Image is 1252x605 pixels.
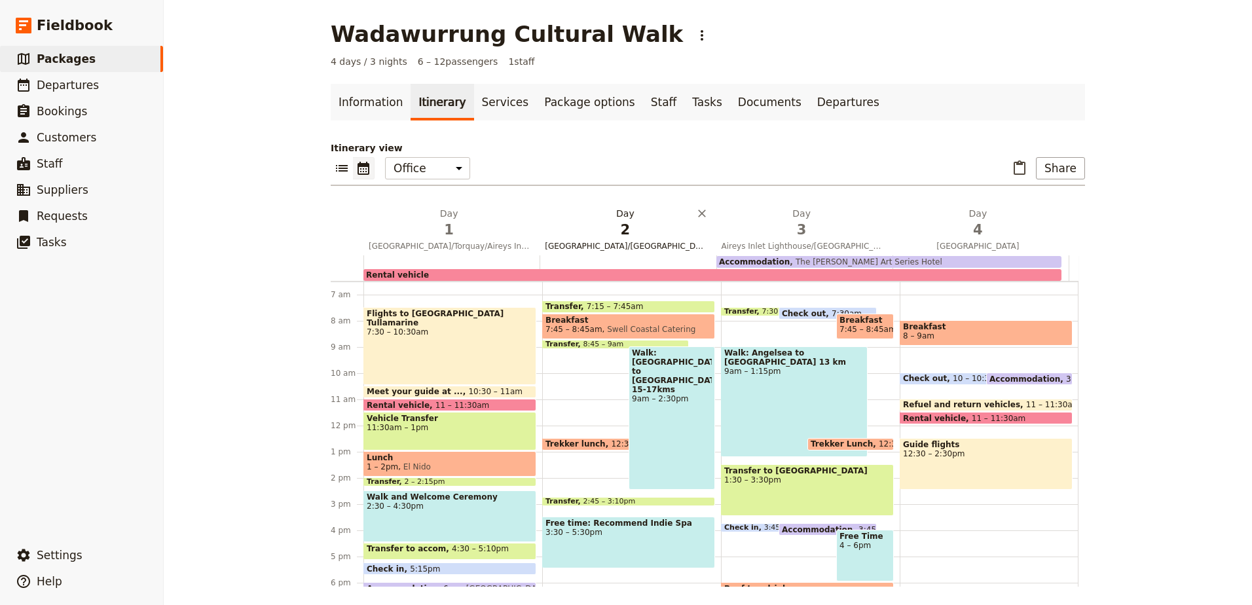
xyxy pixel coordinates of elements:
span: 7:30am [832,309,862,318]
div: Free time: Recommend Indie Spa3:30 – 5:30pm [542,517,715,568]
span: Staff [37,157,63,170]
span: Vehicle Transfer [367,414,533,423]
span: Transfer [724,308,762,316]
span: 9am – 2:30pm [632,394,712,403]
span: 1 staff [508,55,534,68]
button: Day2[GEOGRAPHIC_DATA]/[GEOGRAPHIC_DATA]/[GEOGRAPHIC_DATA] [540,207,716,255]
span: Fieldbook [37,16,113,35]
span: 7:30 – 10:30am [367,327,533,337]
h2: Day [898,207,1058,240]
span: 5:15pm [410,564,440,573]
div: Walk: [GEOGRAPHIC_DATA] to [GEOGRAPHIC_DATA] 15-17kms9am – 2:30pm [629,346,715,490]
button: List view [331,157,353,179]
span: Accommodation [989,375,1066,383]
span: Free Time [839,532,891,541]
span: Meet your guide at ... [367,387,468,396]
div: 2 pm [331,473,363,483]
div: 6 pm [331,577,363,588]
a: Package options [536,84,642,120]
span: [GEOGRAPHIC_DATA] [461,584,549,593]
span: 12:30 – 1pm [879,439,928,449]
span: 4 [898,220,1058,240]
div: Breakfast7:45 – 8:45am [836,314,894,339]
span: Aireys Inlet Lighthouse/[GEOGRAPHIC_DATA] [716,241,887,251]
span: 6pm [443,584,461,593]
div: Accommodation3:45pm – 10am [986,373,1073,385]
button: Day3Aireys Inlet Lighthouse/[GEOGRAPHIC_DATA] [716,207,893,255]
span: 1 – 2pm [367,462,398,471]
span: [GEOGRAPHIC_DATA] [893,241,1063,251]
div: Transfer7:15 – 7:45am [542,301,715,313]
span: [GEOGRAPHIC_DATA]/[GEOGRAPHIC_DATA]/[GEOGRAPHIC_DATA] [540,241,710,251]
div: Accommodation6pm[GEOGRAPHIC_DATA] [363,582,536,595]
div: Walk and Welcome Ceremony2:30 – 4:30pm [363,490,536,542]
span: Transfer [545,498,583,505]
span: 8:45 – 9am [583,340,624,348]
div: 7 am [331,289,363,300]
span: 2 – 2:15pm [405,478,445,486]
div: Transfer8:45 – 9am [542,340,689,349]
span: Roof top drinks [724,584,891,593]
div: 8 am [331,316,363,326]
span: 3:30 – 5:30pm [545,528,712,537]
div: Rental vehicle11 – 11:30am [363,399,536,411]
span: Walk and Welcome Ceremony [367,492,533,502]
span: [GEOGRAPHIC_DATA]/Torquay/Aireys Inlet [363,241,534,251]
span: Check out [782,309,832,318]
span: 11 – 11:30am [435,401,490,409]
span: The [PERSON_NAME] Art Series Hotel [790,257,942,266]
button: Delete day Bells Beach/Point Addis/Anglesea [695,207,709,220]
span: Check in [367,564,410,573]
div: Transfer7:30 – 7:45am [721,307,819,316]
span: Trekker lunch [545,439,611,449]
span: Accommodation [782,525,858,534]
p: Itinerary view [331,141,1085,155]
div: 11 am [331,394,363,405]
span: Departures [37,79,99,92]
span: 11 – 11:30am [972,414,1026,422]
div: 9 am [331,342,363,352]
span: Swell Coastal Catering [602,325,696,334]
span: Lunch [367,453,533,462]
span: Transfer [545,340,583,348]
a: Tasks [684,84,730,120]
span: 11 – 11:30am [1026,400,1080,409]
div: Guide flights12:30 – 2:30pm [900,438,1073,490]
div: 1 pm [331,447,363,457]
div: 3 pm [331,499,363,509]
span: Trekker Lunch [811,439,879,449]
span: Free time: Recommend Indie Spa [545,519,712,528]
span: 8 – 9am [903,331,934,340]
button: Actions [691,24,713,46]
div: Breakfast7:45 – 8:45amSwell Coastal Catering [542,314,715,339]
span: El Nido [398,462,431,471]
span: Breakfast [545,316,712,325]
span: Rental vehicle [366,270,429,280]
span: 1:30 – 3:30pm [724,475,891,485]
span: Accommodation [719,257,790,266]
div: Meet your guide at ...10:30 – 11am [363,386,536,398]
div: Breakfast8 – 9am [900,320,1073,346]
span: 3:45pm – 10am [858,525,920,534]
h1: Wadawurrung Cultural Walk [331,21,683,47]
span: Packages [37,52,96,65]
div: Rental vehicleAccommodationThe [PERSON_NAME] Art Series Hotel [363,255,1069,281]
span: 2 [545,220,705,240]
div: Rental vehicle11 – 11:30am [900,412,1073,424]
span: 12:30 – 1pm [611,439,660,449]
span: 9am – 1:15pm [724,367,864,376]
div: Walk: Angelsea to [GEOGRAPHIC_DATA] 13 km9am – 1:15pm [721,346,868,457]
span: 4 days / 3 nights [331,55,407,68]
div: 10 am [331,368,363,378]
div: Flights to [GEOGRAPHIC_DATA] Tullamarine7:30 – 10:30am [363,307,536,385]
span: Bookings [37,105,87,118]
span: 7:45 – 8:45am [839,325,896,334]
span: 2:30 – 4:30pm [367,502,533,511]
div: Check in5:15pm [363,562,536,575]
span: Accommodation [367,584,443,593]
div: 4 pm [331,525,363,536]
div: Trekker lunch12:30 – 1pmSwell Coastal Catering [542,438,689,450]
a: Information [331,84,411,120]
div: Transfer to [GEOGRAPHIC_DATA]1:30 – 3:30pm [721,464,894,516]
button: Paste itinerary item [1008,157,1031,179]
